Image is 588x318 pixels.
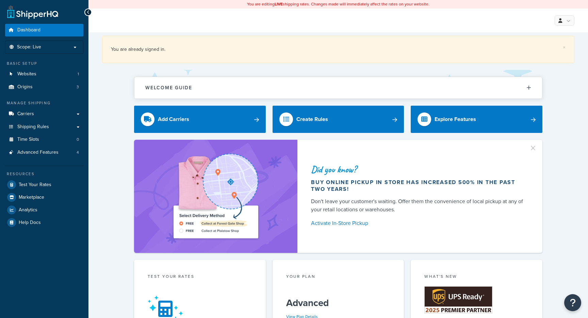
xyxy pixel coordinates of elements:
span: Marketplace [19,195,44,200]
img: ad-shirt-map-b0359fc47e01cab431d101c4b569394f6a03f54285957d908178d52f29eb9668.png [154,150,277,243]
li: Origins [5,81,83,93]
a: Test Your Rates [5,179,83,191]
a: Carriers [5,108,83,120]
a: Origins3 [5,81,83,93]
li: Websites [5,68,83,80]
a: Marketplace [5,191,83,203]
div: Test your rates [148,273,252,281]
button: Welcome Guide [134,77,542,99]
span: 0 [77,137,79,142]
a: × [563,45,566,50]
h5: Advanced [286,298,391,308]
div: You are already signed in. [111,45,566,54]
div: Don't leave your customer's waiting. Offer them the convenience of local pickup at any of your re... [311,197,526,214]
span: Help Docs [19,220,41,226]
li: Advanced Features [5,146,83,159]
div: Basic Setup [5,61,83,66]
span: Analytics [19,207,37,213]
a: Shipping Rules [5,121,83,133]
li: Time Slots [5,133,83,146]
div: Did you know? [311,165,526,174]
span: Test Your Rates [19,182,51,188]
span: Shipping Rules [17,124,49,130]
a: Analytics [5,204,83,216]
div: Manage Shipping [5,100,83,106]
div: What's New [424,273,529,281]
span: Advanced Features [17,150,59,155]
button: Open Resource Center [564,294,581,311]
div: Resources [5,171,83,177]
a: Explore Features [411,106,542,133]
a: Create Rules [273,106,404,133]
div: Create Rules [296,115,328,124]
span: Origins [17,84,33,90]
div: Your Plan [286,273,391,281]
div: Add Carriers [158,115,189,124]
a: Activate In-Store Pickup [311,218,526,228]
span: 3 [77,84,79,90]
a: Help Docs [5,216,83,229]
a: Dashboard [5,24,83,36]
span: Dashboard [17,27,40,33]
span: Scope: Live [17,44,41,50]
span: Websites [17,71,36,77]
a: Time Slots0 [5,133,83,146]
a: Advanced Features4 [5,146,83,159]
div: Explore Features [435,115,476,124]
h2: Welcome Guide [145,85,192,90]
b: LIVE [275,1,283,7]
span: Time Slots [17,137,39,142]
div: Buy online pickup in store has increased 500% in the past two years! [311,179,526,193]
a: Websites1 [5,68,83,80]
span: 1 [78,71,79,77]
a: Add Carriers [134,106,266,133]
span: 4 [77,150,79,155]
span: Carriers [17,111,34,117]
